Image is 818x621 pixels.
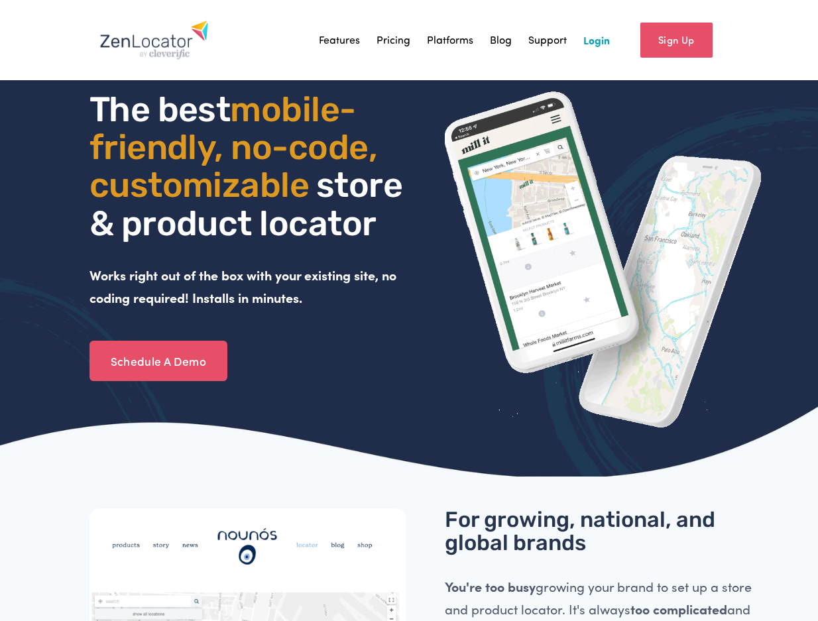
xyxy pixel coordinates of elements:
a: Support [528,30,567,50]
span: For growing, national, and global brands [445,506,720,555]
a: Schedule A Demo [89,341,227,381]
a: Pricing [377,30,410,50]
img: ZenLocator phone mockup gif [445,91,761,429]
img: Zenlocator [99,20,209,60]
a: Login [583,30,610,50]
a: Platforms [427,30,473,50]
strong: You're too busy [445,577,536,595]
a: Sign Up [640,23,713,58]
a: Blog [490,30,512,50]
span: store & product locator [89,164,410,243]
span: mobile- friendly, no-code, customizable [89,89,385,205]
strong: too complicated [630,600,727,618]
a: Features [319,30,360,50]
strong: Works right out of the box with your existing site, no coding required! Installs in minutes. [89,266,400,307]
span: The best [89,89,231,130]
